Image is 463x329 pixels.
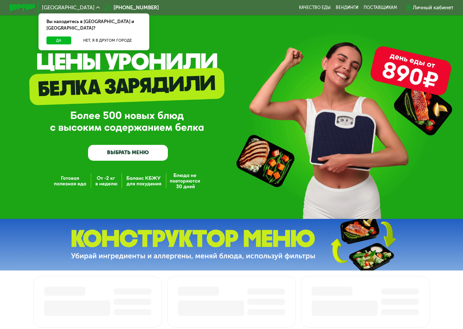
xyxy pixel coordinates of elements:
[39,13,149,36] div: Вы находитесь в [GEOGRAPHIC_DATA] и [GEOGRAPHIC_DATA]?
[413,4,453,11] div: Личный кабинет
[46,36,71,44] button: Да
[42,5,95,10] span: [GEOGRAPHIC_DATA]
[103,4,159,11] a: [PHONE_NUMBER]
[299,5,331,10] a: Качество еды
[364,5,397,10] div: поставщикам
[88,145,168,161] a: ВЫБРАТЬ МЕНЮ
[336,5,358,10] a: Вендинги
[74,36,141,44] button: Нет, я в другом городе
